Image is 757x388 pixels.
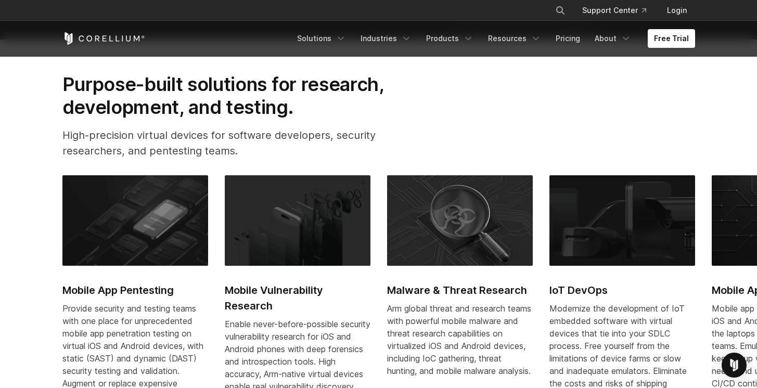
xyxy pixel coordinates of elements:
a: Support Center [574,1,655,20]
a: Resources [482,29,547,48]
h2: Mobile Vulnerability Research [225,282,370,314]
h2: IoT DevOps [549,282,695,298]
a: Login [659,1,695,20]
div: Arm global threat and research teams with powerful mobile malware and threat research capabilitie... [387,302,533,377]
a: About [588,29,637,48]
div: Open Intercom Messenger [722,353,747,378]
h2: Mobile App Pentesting [62,282,208,298]
img: Mobile App Pentesting [62,175,208,266]
a: Industries [354,29,418,48]
p: High-precision virtual devices for software developers, security researchers, and pentesting teams. [62,127,417,159]
h2: Malware & Threat Research [387,282,533,298]
a: Free Trial [648,29,695,48]
div: Navigation Menu [543,1,695,20]
a: Corellium Home [62,32,145,45]
img: IoT DevOps [549,175,695,266]
div: Navigation Menu [291,29,695,48]
a: Products [420,29,480,48]
a: Pricing [549,29,586,48]
img: Mobile Vulnerability Research [225,175,370,266]
a: Solutions [291,29,352,48]
h2: Purpose-built solutions for research, development, and testing. [62,73,417,119]
img: Malware & Threat Research [387,175,533,266]
button: Search [551,1,570,20]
